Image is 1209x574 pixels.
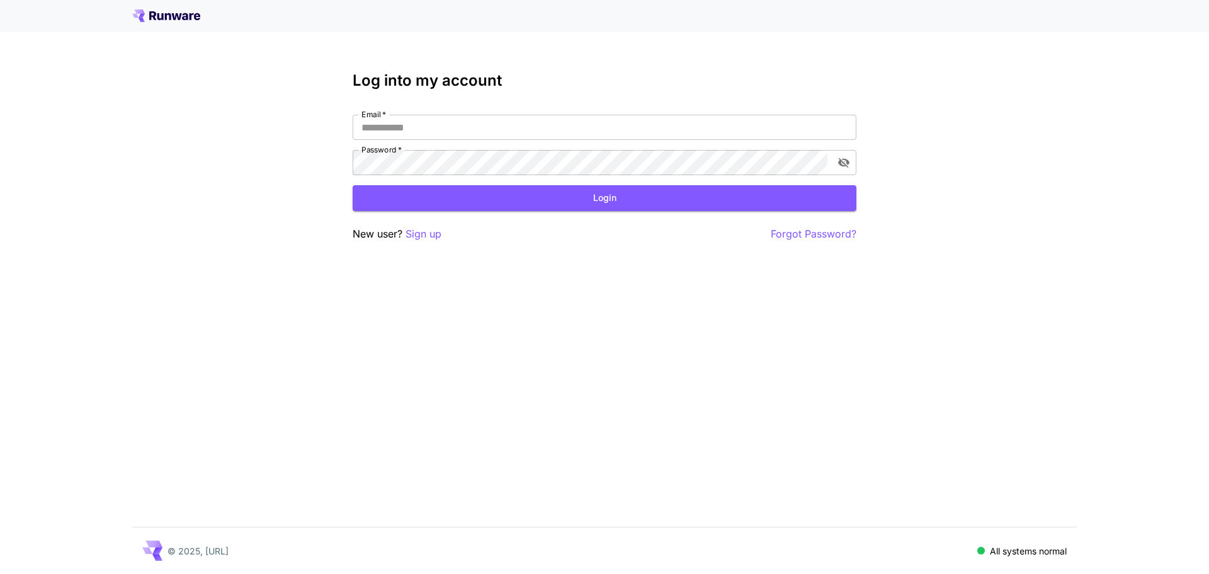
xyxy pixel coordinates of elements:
[990,544,1067,558] p: All systems normal
[353,72,856,89] h3: Log into my account
[353,185,856,211] button: Login
[832,151,855,174] button: toggle password visibility
[771,226,856,242] button: Forgot Password?
[361,109,386,120] label: Email
[353,226,441,242] p: New user?
[361,144,402,155] label: Password
[167,544,229,558] p: © 2025, [URL]
[406,226,441,242] button: Sign up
